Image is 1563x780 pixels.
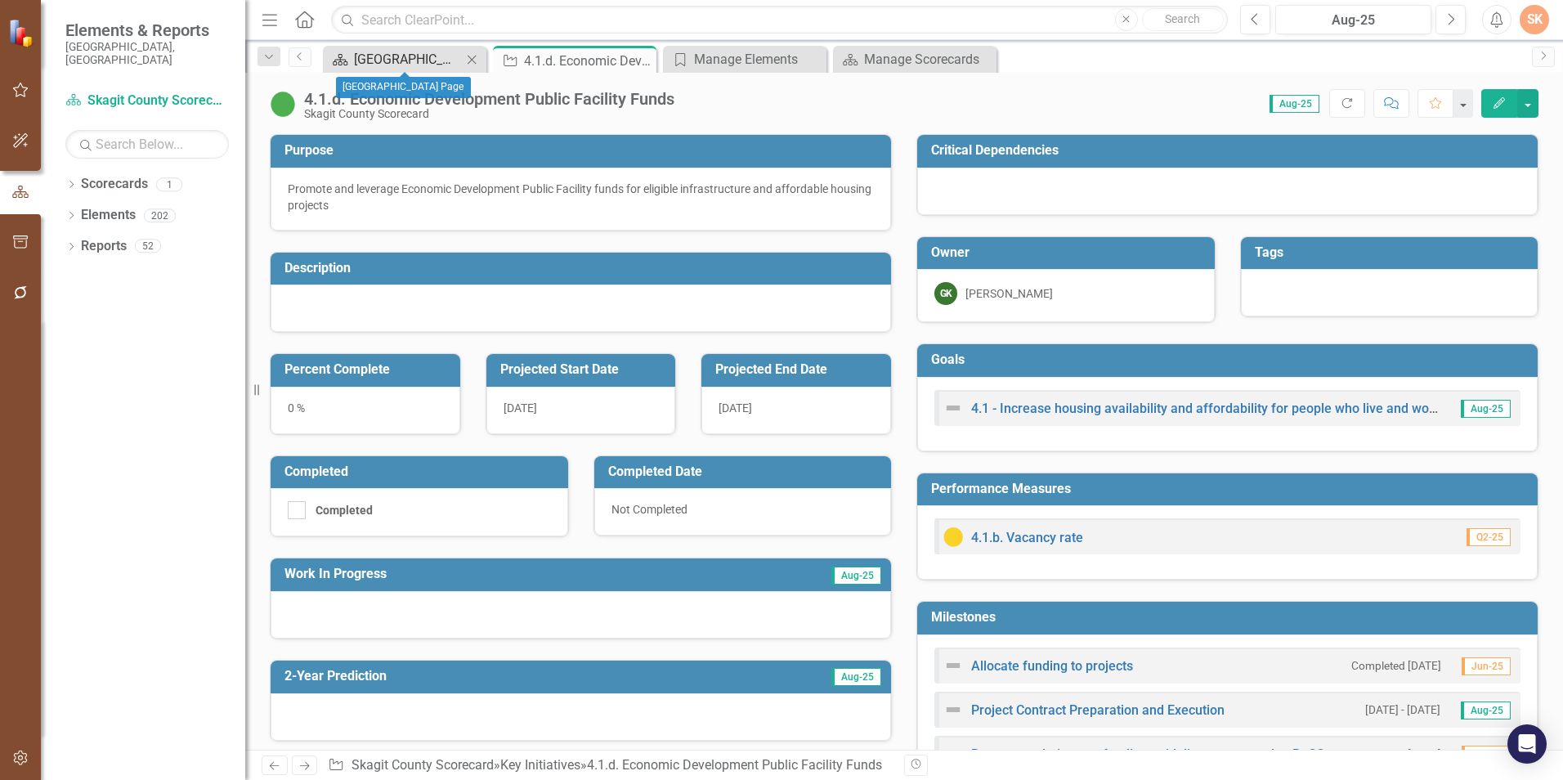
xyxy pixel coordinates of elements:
span: Q2-25 [1467,528,1511,546]
h3: Tags [1255,245,1530,260]
span: [DATE] [504,401,537,415]
a: Manage Scorecards [837,49,992,69]
a: Manage Elements [667,49,822,69]
div: 4.1.d. Economic Development Public Facility Funds [587,757,882,773]
h3: Projected Start Date [500,362,668,377]
span: Aug-25 [831,668,881,686]
a: 4.1.b. Vacancy rate [971,530,1083,545]
div: Promote and leverage Economic Development Public Facility funds for eligible infrastructure and a... [288,181,874,213]
div: » » [328,756,892,775]
h3: Purpose [284,143,883,158]
span: Aug-25 [1461,702,1511,719]
h3: 2-Year Prediction [284,669,683,684]
span: Aug-25 [831,567,881,585]
div: 202 [144,208,176,222]
button: Search [1142,8,1224,31]
button: Aug-25 [1275,5,1431,34]
a: Skagit County Scorecard [352,757,494,773]
a: Key Initiatives [500,757,580,773]
div: 52 [135,240,161,253]
h3: Performance Measures [931,482,1529,496]
img: Caution [943,527,963,547]
h3: Work In Progress [284,567,683,581]
input: Search Below... [65,130,229,159]
small: [DATE] - [DATE] [1365,702,1440,718]
div: Skagit County Scorecard [304,108,674,120]
div: [GEOGRAPHIC_DATA] Page [354,49,462,69]
small: Completed [DATE] [1351,746,1441,762]
span: Jun-25 [1462,657,1511,675]
div: Aug-25 [1281,11,1426,30]
a: Allocate funding to projects [971,658,1133,674]
span: Aug-25 [1461,400,1511,418]
h3: Critical Dependencies [931,143,1529,158]
a: Skagit County Scorecard [65,92,229,110]
div: [GEOGRAPHIC_DATA] Page [336,77,471,98]
div: 4.1.d. Economic Development Public Facility Funds [304,90,674,108]
h3: Owner [931,245,1207,260]
div: 0 % [271,387,460,434]
h3: Percent Complete [284,362,452,377]
h3: Completed Date [608,464,884,479]
span: Elements & Reports [65,20,229,40]
button: SK [1520,5,1549,34]
span: [DATE] [719,401,752,415]
a: Scorecards [81,175,148,194]
span: Jun-25 [1462,746,1511,764]
a: Project Contract Preparation and Execution [971,702,1225,718]
div: Open Intercom Messenger [1507,724,1547,764]
a: [GEOGRAPHIC_DATA] Page [327,49,462,69]
a: Reports [81,237,127,256]
img: Not Defined [943,398,963,418]
img: Not Defined [943,700,963,719]
small: Completed [DATE] [1351,658,1441,674]
h3: Description [284,261,883,276]
img: On Target [270,91,296,117]
img: Not Defined [943,744,963,764]
div: Manage Elements [694,49,822,69]
div: [PERSON_NAME] [965,285,1053,302]
div: GK [934,282,957,305]
div: Manage Scorecards [864,49,992,69]
h3: Completed [284,464,560,479]
span: Aug-25 [1270,95,1319,113]
input: Search ClearPoint... [331,6,1228,34]
small: [GEOGRAPHIC_DATA], [GEOGRAPHIC_DATA] [65,40,229,67]
img: ClearPoint Strategy [8,18,37,47]
img: Not Defined [943,656,963,675]
div: Not Completed [594,488,892,536]
h3: Milestones [931,610,1529,625]
div: 1 [156,177,182,191]
h3: Projected End Date [715,362,883,377]
a: Elements [81,206,136,225]
h3: Goals [931,352,1529,367]
div: 4.1.d. Economic Development Public Facility Funds [524,51,652,71]
span: Search [1165,12,1200,25]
